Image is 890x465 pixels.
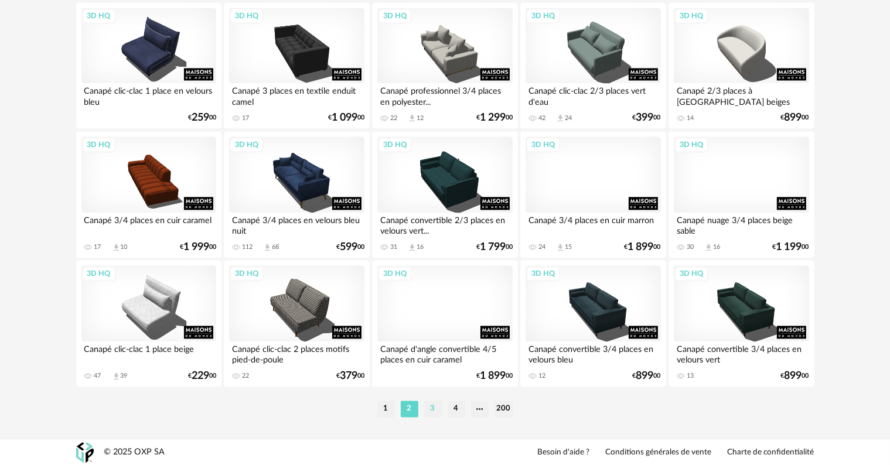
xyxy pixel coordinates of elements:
div: 17 [94,243,101,251]
div: 42 [538,114,545,122]
div: 3D HQ [674,266,708,281]
a: Conditions générales de vente [606,447,712,458]
span: 899 [785,114,802,122]
div: 47 [94,372,101,380]
div: 22 [390,114,397,122]
div: 24 [538,243,545,251]
div: 3D HQ [230,266,264,281]
div: Canapé 3/4 places en cuir caramel [81,213,216,236]
div: 22 [242,372,249,380]
a: 3D HQ Canapé 3/4 places en cuir marron 24 Download icon 15 €1 89900 [520,131,666,258]
span: 1 899 [480,372,506,380]
span: 899 [636,372,654,380]
div: 3D HQ [378,8,412,23]
div: 17 [242,114,249,122]
span: Download icon [112,372,121,381]
div: Canapé nuage 3/4 places beige sable [674,213,809,236]
div: Canapé clic-clac 2/3 places vert d'eau [526,83,660,107]
div: € 00 [781,114,809,122]
span: 1 099 [332,114,357,122]
li: 3 [424,401,442,417]
div: 31 [390,243,397,251]
span: 259 [192,114,209,122]
div: Canapé 3 places en textile enduit camel [229,83,364,107]
span: 599 [340,243,357,251]
div: 3D HQ [230,8,264,23]
div: Canapé 2/3 places à [GEOGRAPHIC_DATA] beiges [674,83,809,107]
li: 2 [401,401,418,417]
a: 3D HQ Canapé clic-clac 2/3 places vert d'eau 42 Download icon 24 €39900 [520,2,666,129]
div: € 00 [336,243,364,251]
div: 3D HQ [674,137,708,152]
a: 3D HQ Canapé nuage 3/4 places beige sable 30 Download icon 16 €1 19900 [669,131,814,258]
div: 3D HQ [674,8,708,23]
li: 200 [495,401,513,417]
div: Canapé 3/4 places en cuir marron [526,213,660,236]
div: € 00 [781,372,809,380]
span: Download icon [112,243,121,252]
img: OXP [76,442,94,463]
a: 3D HQ Canapé convertible 2/3 places en velours vert... 31 Download icon 16 €1 79900 [372,131,517,258]
div: 12 [417,114,424,122]
div: € 00 [625,243,661,251]
div: 14 [687,114,694,122]
div: 3D HQ [378,266,412,281]
a: 3D HQ Canapé convertible 3/4 places en velours vert 13 €89900 [669,260,814,387]
span: 1 899 [628,243,654,251]
span: 379 [340,372,357,380]
a: 3D HQ Canapé 3 places en textile enduit camel 17 €1 09900 [224,2,369,129]
div: 3D HQ [526,266,560,281]
div: 68 [272,243,279,251]
li: 1 [377,401,395,417]
div: © 2025 OXP SA [104,447,165,458]
div: € 00 [633,372,661,380]
div: 39 [121,372,128,380]
span: 399 [636,114,654,122]
div: € 00 [476,114,513,122]
a: 3D HQ Canapé clic-clac 2 places motifs pied-de-poule 22 €37900 [224,260,369,387]
a: 3D HQ Canapé 3/4 places en cuir caramel 17 Download icon 10 €1 99900 [76,131,221,258]
div: 3D HQ [82,137,116,152]
span: 1 799 [480,243,506,251]
div: € 00 [188,114,216,122]
div: € 00 [633,114,661,122]
div: 10 [121,243,128,251]
span: 1 299 [480,114,506,122]
div: 12 [538,372,545,380]
span: Download icon [704,243,713,252]
div: Canapé professionnel 3/4 places en polyester... [377,83,512,107]
div: € 00 [476,372,513,380]
a: 3D HQ Canapé d'angle convertible 4/5 places en cuir caramel €1 89900 [372,260,517,387]
div: 13 [687,372,694,380]
div: Canapé convertible 3/4 places en velours bleu [526,341,660,365]
a: 3D HQ Canapé clic-clac 1 place en velours bleu €25900 [76,2,221,129]
a: Besoin d'aide ? [538,447,590,458]
div: 16 [417,243,424,251]
a: Charte de confidentialité [728,447,814,458]
div: Canapé clic-clac 2 places motifs pied-de-poule [229,341,364,365]
a: 3D HQ Canapé 2/3 places à [GEOGRAPHIC_DATA] beiges 14 €89900 [669,2,814,129]
div: Canapé convertible 3/4 places en velours vert [674,341,809,365]
div: 16 [713,243,720,251]
div: € 00 [773,243,809,251]
span: 1 999 [183,243,209,251]
span: Download icon [556,243,565,252]
div: 3D HQ [378,137,412,152]
div: 3D HQ [82,8,116,23]
span: Download icon [556,114,565,122]
span: Download icon [263,243,272,252]
a: 3D HQ Canapé professionnel 3/4 places en polyester... 22 Download icon 12 €1 29900 [372,2,517,129]
span: 1 199 [776,243,802,251]
div: 15 [565,243,572,251]
div: 24 [565,114,572,122]
span: 899 [785,372,802,380]
div: 3D HQ [526,137,560,152]
span: 229 [192,372,209,380]
a: 3D HQ Canapé 3/4 places en velours bleu nuit 112 Download icon 68 €59900 [224,131,369,258]
span: Download icon [408,243,417,252]
div: Canapé convertible 2/3 places en velours vert... [377,213,512,236]
a: 3D HQ Canapé clic-clac 1 place beige 47 Download icon 39 €22900 [76,260,221,387]
div: € 00 [476,243,513,251]
div: € 00 [336,372,364,380]
div: Canapé clic-clac 1 place beige [81,341,216,365]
